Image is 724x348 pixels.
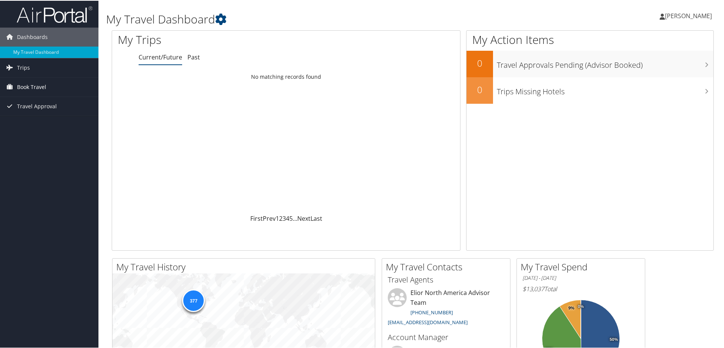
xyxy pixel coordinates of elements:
[665,11,712,19] span: [PERSON_NAME]
[521,260,645,273] h2: My Travel Spend
[17,77,46,96] span: Book Travel
[250,214,263,222] a: First
[17,27,48,46] span: Dashboards
[578,304,584,308] tspan: 0%
[282,214,286,222] a: 3
[497,55,713,70] h3: Travel Approvals Pending (Advisor Booked)
[187,52,200,61] a: Past
[263,214,276,222] a: Prev
[112,69,460,83] td: No matching records found
[388,274,504,284] h3: Travel Agents
[410,308,453,315] a: [PHONE_NUMBER]
[182,289,205,311] div: 377
[386,260,510,273] h2: My Travel Contacts
[118,31,309,47] h1: My Trips
[286,214,289,222] a: 4
[289,214,293,222] a: 5
[384,287,508,328] li: Elior North America Advisor Team
[276,214,279,222] a: 1
[297,214,311,222] a: Next
[139,52,182,61] a: Current/Future
[116,260,375,273] h2: My Travel History
[467,76,713,103] a: 0Trips Missing Hotels
[293,214,297,222] span: …
[660,4,719,27] a: [PERSON_NAME]
[388,331,504,342] h3: Account Manager
[17,58,30,76] span: Trips
[523,284,544,292] span: $13,037
[106,11,515,27] h1: My Travel Dashboard
[568,305,574,310] tspan: 9%
[467,31,713,47] h1: My Action Items
[279,214,282,222] a: 2
[523,284,639,292] h6: Total
[523,274,639,281] h6: [DATE] - [DATE]
[467,50,713,76] a: 0Travel Approvals Pending (Advisor Booked)
[17,5,92,23] img: airportal-logo.png
[610,337,618,341] tspan: 50%
[388,318,468,325] a: [EMAIL_ADDRESS][DOMAIN_NAME]
[497,82,713,96] h3: Trips Missing Hotels
[467,56,493,69] h2: 0
[311,214,322,222] a: Last
[17,96,57,115] span: Travel Approval
[467,83,493,95] h2: 0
